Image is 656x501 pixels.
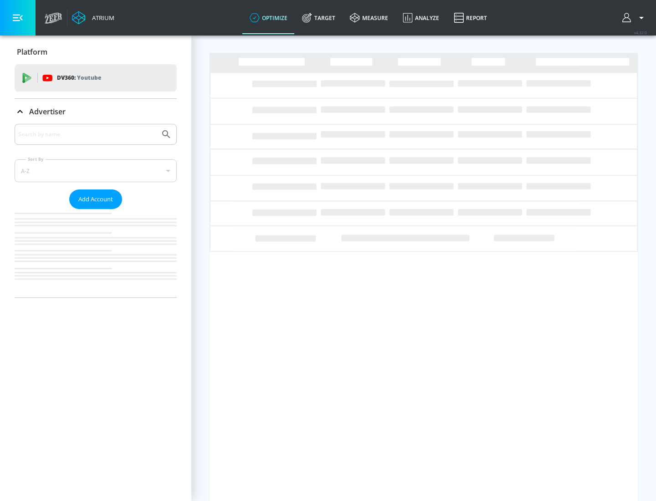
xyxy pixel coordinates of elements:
span: v 4.32.0 [634,30,647,35]
div: A-Z [15,159,177,182]
p: Youtube [77,73,101,82]
p: DV360: [57,73,101,83]
div: Advertiser [15,124,177,297]
a: Report [446,1,494,34]
a: Target [295,1,343,34]
nav: list of Advertiser [15,209,177,297]
span: Add Account [78,194,113,204]
a: optimize [242,1,295,34]
label: Sort By [26,156,46,162]
p: Advertiser [29,107,66,117]
input: Search by name [18,128,156,140]
a: Atrium [72,11,114,25]
p: Platform [17,47,47,57]
div: Platform [15,39,177,65]
div: DV360: Youtube [15,64,177,92]
button: Add Account [69,189,122,209]
a: measure [343,1,395,34]
div: Advertiser [15,99,177,124]
a: Analyze [395,1,446,34]
div: Atrium [88,14,114,22]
